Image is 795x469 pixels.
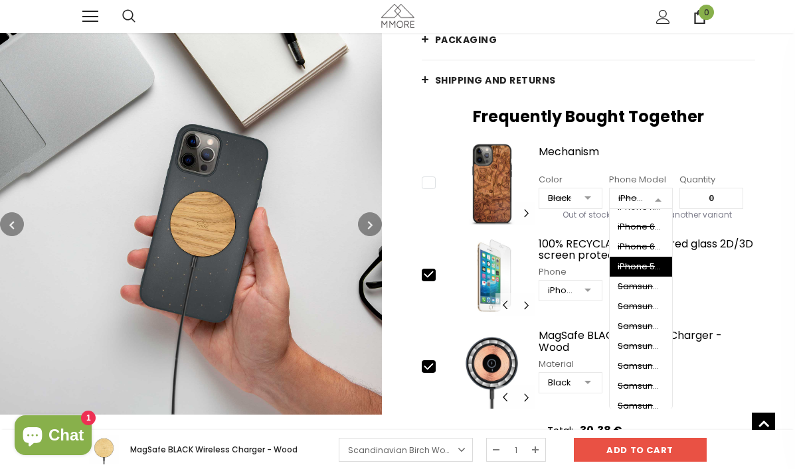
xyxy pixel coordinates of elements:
a: 100% RECYCLABLE Tempered glass 2D/3D screen protector [539,238,755,261]
a: PACKAGING [422,20,755,60]
img: Mechanism image 0 [448,143,536,225]
div: Samsung Galaxy S22 Ultra [618,281,664,292]
a: Scandinavian Birch Wood -€23.90EUR [339,438,473,462]
div: Phone Model [609,173,673,186]
img: MagSafe BLACK Wireless Charger - Wood image 7 [448,326,536,409]
div: iPhone 6/6S/7/8/SE2/SE3 [548,284,575,297]
div: iPhone 12 Pro Max [618,192,646,205]
div: Color [539,173,602,186]
a: MagSafe BLACK Wireless Charger - Wood [539,330,755,353]
div: Out of stock, please select another variant [539,212,755,225]
div: Samsung Galaxy S21 Ultra [618,341,664,352]
div: Quantity [679,173,743,186]
div: Material [539,358,602,371]
h2: Frequently Bought Together [422,107,755,127]
div: iPhone 5/5S [618,261,664,272]
div: Samsung Galaxy S22 Plus [618,301,664,312]
a: 0 [693,10,707,24]
span: Shipping and returns [435,74,556,87]
a: Shipping and returns [422,60,755,100]
div: iPhone 6/6S/7/8 PLUS [618,222,664,232]
div: Phone [539,265,602,279]
div: Black [548,192,575,205]
a: Mechanism [539,146,755,169]
inbox-online-store-chat: Shopify online store chat [11,415,96,458]
img: MMORE Cases [381,4,414,27]
div: Samsung Galaxy S22 [618,321,664,332]
span: PACKAGING [435,33,497,46]
img: Screen Protector iPhone SE 2 [448,235,536,317]
div: iPhone 6/6S/7/8/SE2/SE3 [618,241,664,252]
span: 0 [699,5,714,20]
input: Add to cart [574,438,707,462]
span: MagSafe BLACK Wireless Charger - Wood [130,444,298,455]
